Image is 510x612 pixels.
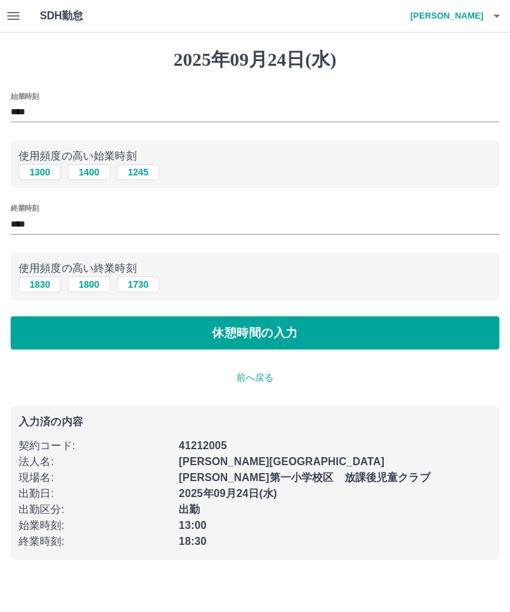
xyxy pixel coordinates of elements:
button: 1730 [117,276,159,292]
b: [PERSON_NAME]第一小学校区 放課後児童クラブ [179,472,430,483]
p: 使用頻度の高い始業時刻 [19,148,491,164]
button: 1830 [19,276,61,292]
label: 終業時刻 [11,203,39,213]
label: 始業時刻 [11,91,39,101]
b: 41212005 [179,440,226,451]
b: 2025年09月24日(水) [179,488,277,499]
p: 契約コード : [19,438,171,454]
button: 1800 [68,276,110,292]
p: 法人名 : [19,454,171,470]
button: 1300 [19,164,61,180]
button: 1245 [117,164,159,180]
h1: 2025年09月24日(水) [11,49,499,71]
b: 18:30 [179,536,207,547]
p: 終業時刻 : [19,534,171,550]
p: 前へ戻る [11,371,499,385]
p: 現場名 : [19,470,171,486]
button: 休憩時間の入力 [11,316,499,350]
b: 出勤 [179,504,200,515]
p: 使用頻度の高い終業時刻 [19,260,491,276]
p: 始業時刻 : [19,518,171,534]
b: [PERSON_NAME][GEOGRAPHIC_DATA] [179,456,384,467]
button: 1400 [68,164,110,180]
b: 13:00 [179,520,207,531]
p: 入力済の内容 [19,417,491,427]
p: 出勤日 : [19,486,171,502]
p: 出勤区分 : [19,502,171,518]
